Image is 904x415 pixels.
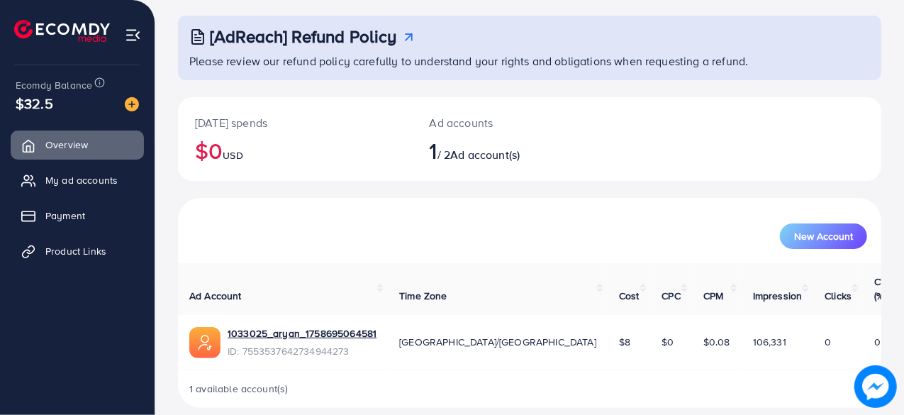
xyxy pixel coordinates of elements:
img: image [854,365,897,408]
a: 1033025_aryan_1758695064581 [228,326,376,341]
span: 106,331 [753,335,786,349]
span: Clicks [825,289,852,303]
span: Ad account(s) [450,147,520,162]
img: logo [14,20,110,42]
span: CPC [662,289,681,303]
a: Overview [11,131,144,159]
span: $0.08 [703,335,730,349]
span: [GEOGRAPHIC_DATA]/[GEOGRAPHIC_DATA] [399,335,596,349]
span: 1 available account(s) [189,382,289,396]
span: $0 [662,335,674,349]
span: CPM [703,289,723,303]
span: $8 [619,335,630,349]
span: Cost [619,289,640,303]
a: My ad accounts [11,166,144,194]
a: Payment [11,201,144,230]
span: Product Links [45,244,106,258]
span: Ad Account [189,289,242,303]
span: 0 [825,335,831,349]
p: [DATE] spends [195,114,396,131]
h2: / 2 [430,137,571,164]
p: Please review our refund policy carefully to understand your rights and obligations when requesti... [189,52,873,70]
span: USD [223,148,242,162]
span: CTR (%) [874,275,893,303]
img: menu [125,27,141,43]
p: Ad accounts [430,114,571,131]
span: My ad accounts [45,173,118,187]
span: Time Zone [399,289,447,303]
span: 0 [874,335,881,349]
span: Ecomdy Balance [16,78,92,92]
span: 1 [430,134,437,167]
img: ic-ads-acc.e4c84228.svg [189,327,221,358]
span: New Account [794,231,853,241]
span: ID: 7553537642734944273 [228,344,376,358]
span: Impression [753,289,803,303]
span: Payment [45,209,85,223]
button: New Account [780,223,867,249]
h3: [AdReach] Refund Policy [210,26,397,47]
span: $32.5 [16,93,53,114]
h2: $0 [195,137,396,164]
span: Overview [45,138,88,152]
img: image [125,97,139,111]
a: Product Links [11,237,144,265]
